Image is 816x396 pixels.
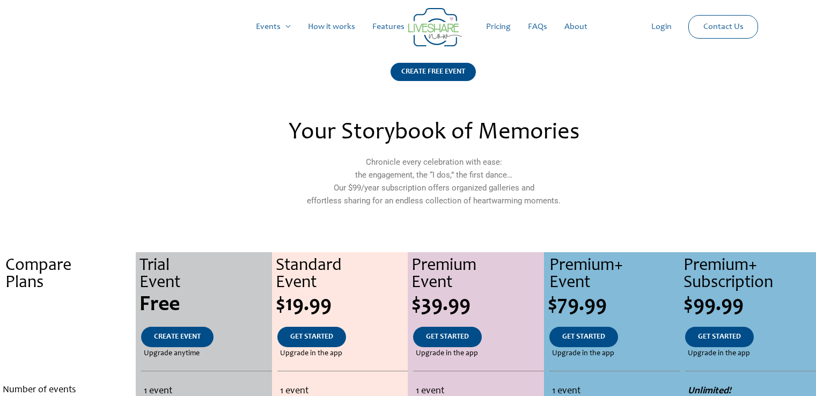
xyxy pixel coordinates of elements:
a: Features [364,10,413,44]
span: Upgrade in the app [552,347,614,360]
a: CREATE FREE EVENT [391,63,476,94]
div: Trial Event [139,258,271,292]
a: How it works [299,10,364,44]
a: . [54,327,82,347]
span: . [65,295,71,316]
a: FAQs [519,10,556,44]
span: GET STARTED [562,333,605,341]
a: GET STARTED [549,327,618,347]
h2: Your Storybook of Memories [201,121,666,145]
div: $39.99 [411,295,543,316]
a: GET STARTED [685,327,754,347]
div: Premium+ Subscription [683,258,815,292]
a: Events [247,10,299,44]
a: GET STARTED [277,327,346,347]
span: Upgrade in the app [688,347,750,360]
a: CREATE EVENT [141,327,214,347]
a: Login [643,10,680,44]
span: . [67,333,69,341]
div: CREATE FREE EVENT [391,63,476,81]
div: Premium Event [411,258,543,292]
span: GET STARTED [698,333,741,341]
div: Premium+ Event [549,258,680,292]
div: $79.99 [548,295,680,316]
span: . [67,350,69,357]
a: Pricing [477,10,519,44]
div: $19.99 [276,295,408,316]
strong: Unlimited! [688,386,731,396]
span: Upgrade anytime [144,347,200,360]
a: Contact Us [695,16,752,38]
div: $99.99 [683,295,815,316]
p: Chronicle every celebration with ease: the engagement, the “I dos,” the first dance… Our $99/year... [201,156,666,207]
span: CREATE EVENT [154,333,201,341]
a: About [556,10,596,44]
span: GET STARTED [426,333,469,341]
span: GET STARTED [290,333,333,341]
a: GET STARTED [413,327,482,347]
div: Standard Event [276,258,408,292]
span: Upgrade in the app [416,347,478,360]
span: Upgrade in the app [280,347,342,360]
div: Compare Plans [5,258,136,292]
img: Group 14 | Live Photo Slideshow for Events | Create Free Events Album for Any Occasion [408,8,462,47]
div: Free [139,295,271,316]
nav: Site Navigation [19,10,797,44]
